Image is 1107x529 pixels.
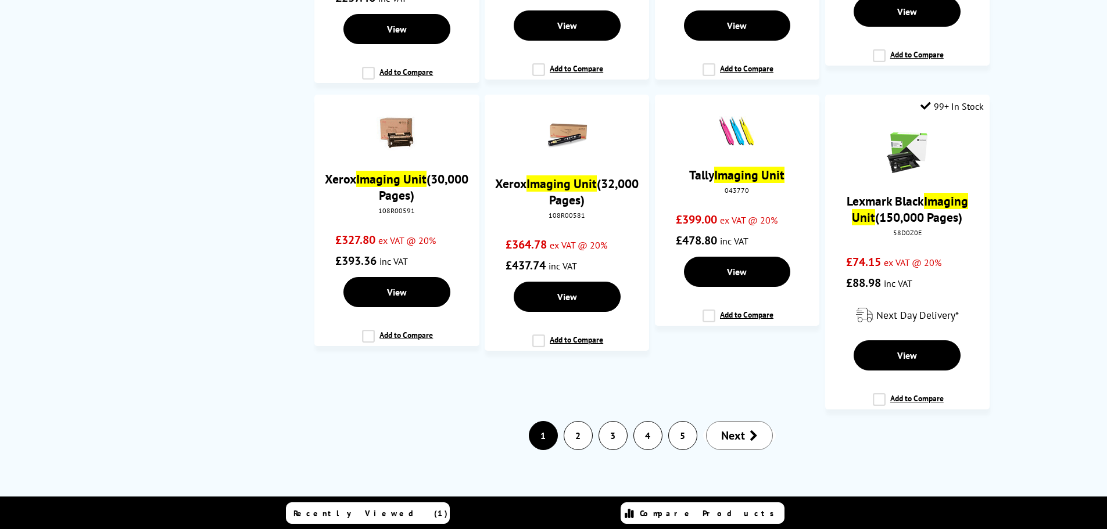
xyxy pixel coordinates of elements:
[493,211,640,219] div: 108R00581
[506,237,547,252] span: £364.78
[550,239,607,251] span: ex VAT @ 20%
[873,393,944,415] label: Add to Compare
[526,175,597,192] mark: Imaging Unit
[703,310,773,332] label: Add to Compare
[532,334,603,357] label: Add to Compare
[387,23,407,35] span: View
[634,422,662,449] a: 4
[876,308,959,322] span: Next Day Delivery*
[378,235,436,246] span: ex VAT @ 20%
[343,277,450,307] a: View
[721,428,745,443] span: Next
[846,254,881,269] span: £74.15
[362,67,433,89] label: Add to Compare
[495,175,639,208] a: XeroxImaging Unit(32,000 Pages)
[676,233,717,248] span: £478.80
[689,167,784,183] a: TallyImaging Unit
[703,63,773,85] label: Add to Compare
[676,212,717,227] span: £399.00
[362,330,433,352] label: Add to Compare
[335,232,375,247] span: £327.80
[387,286,407,298] span: View
[669,422,697,449] a: 5
[715,115,759,147] img: minislashes.png
[727,20,747,31] span: View
[720,235,748,247] span: inc VAT
[557,20,577,31] span: View
[852,193,968,225] mark: Imaging Unit
[325,171,468,203] a: XeroxImaging Unit(30,000 Pages)
[884,257,941,268] span: ex VAT @ 20%
[706,421,773,450] a: Next
[514,282,621,312] a: View
[640,508,780,519] span: Compare Products
[564,422,592,449] a: 2
[377,115,417,151] img: OR1770000022347.gif
[897,6,917,17] span: View
[897,350,917,361] span: View
[834,228,981,237] div: 58D0Z0E
[664,186,811,195] div: 043770
[323,206,470,215] div: 108R00591
[532,63,603,85] label: Add to Compare
[549,260,577,272] span: inc VAT
[727,266,747,278] span: View
[684,257,791,287] a: View
[557,291,577,303] span: View
[714,167,784,183] mark: Imaging Unit
[887,132,927,173] img: Lexmark-58D0Z0E-IU-Small.gif
[847,193,968,225] a: Lexmark BlackImaging Unit(150,000 Pages)
[599,422,627,449] a: 3
[379,255,408,267] span: inc VAT
[846,275,881,290] span: £88.98
[356,171,427,187] mark: Imaging Unit
[920,100,984,112] div: 99+ In Stock
[335,253,377,268] span: £393.36
[720,214,778,226] span: ex VAT @ 20%
[293,508,448,519] span: Recently Viewed (1)
[621,502,784,524] a: Compare Products
[343,14,450,44] a: View
[884,278,912,289] span: inc VAT
[286,502,450,524] a: Recently Viewed (1)
[547,115,587,156] img: Xerox-108R00581-Small.gif
[684,10,791,41] a: View
[831,299,984,332] div: modal_delivery
[854,340,961,370] a: View
[506,258,546,273] span: £437.74
[514,10,621,41] a: View
[873,49,944,71] label: Add to Compare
